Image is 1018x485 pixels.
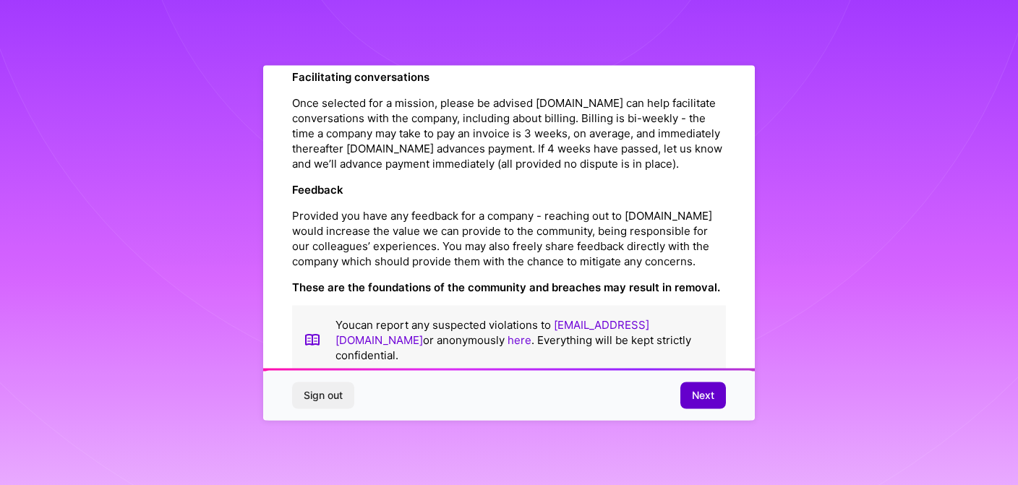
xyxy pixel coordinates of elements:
[292,280,720,293] strong: These are the foundations of the community and breaches may result in removal.
[292,69,429,83] strong: Facilitating conversations
[692,388,714,403] span: Next
[304,317,321,362] img: book icon
[335,317,649,346] a: [EMAIL_ADDRESS][DOMAIN_NAME]
[304,388,343,403] span: Sign out
[335,317,714,362] p: You can report any suspected violations to or anonymously . Everything will be kept strictly conf...
[292,382,354,408] button: Sign out
[292,182,343,196] strong: Feedback
[292,207,726,268] p: Provided you have any feedback for a company - reaching out to [DOMAIN_NAME] would increase the v...
[508,332,531,346] a: here
[292,95,726,171] p: Once selected for a mission, please be advised [DOMAIN_NAME] can help facilitate conversations wi...
[680,382,726,408] button: Next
